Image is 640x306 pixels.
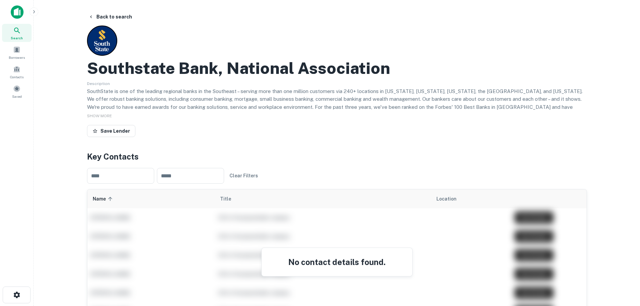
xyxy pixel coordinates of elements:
[11,5,24,19] img: capitalize-icon.png
[10,74,24,80] span: Contacts
[270,256,404,268] h4: No contact details found.
[227,170,261,182] button: Clear Filters
[87,150,587,163] h4: Key Contacts
[2,82,32,100] a: Saved
[87,58,390,78] h2: Southstate Bank, National Association
[11,35,23,41] span: Search
[86,11,135,23] button: Back to search
[2,24,32,42] a: Search
[12,94,22,99] span: Saved
[87,87,587,127] p: SouthState is one of the leading regional banks in the Southeast – serving more than one million ...
[87,125,135,137] button: Save Lender
[87,114,112,118] span: SHOW MORE
[87,81,110,86] span: Description
[2,43,32,61] a: Borrowers
[9,55,25,60] span: Borrowers
[2,63,32,81] a: Contacts
[606,252,640,285] iframe: Chat Widget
